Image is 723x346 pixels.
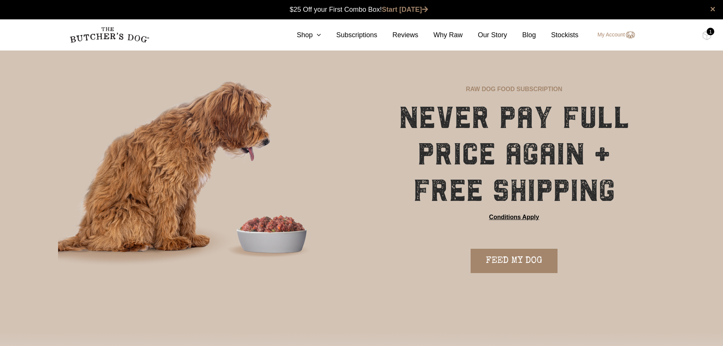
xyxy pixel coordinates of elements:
[377,30,418,40] a: Reviews
[710,5,715,14] a: close
[321,30,377,40] a: Subscriptions
[282,30,321,40] a: Shop
[536,30,578,40] a: Stockists
[707,28,714,35] div: 1
[702,30,712,40] img: TBD_Cart-Full.png
[463,30,507,40] a: Our Story
[507,30,536,40] a: Blog
[471,249,558,273] a: FEED MY DOG
[58,50,360,302] img: blaze-subscription-hero
[590,30,635,39] a: My Account
[418,30,463,40] a: Why Raw
[382,100,646,209] h1: NEVER PAY FULL PRICE AGAIN + FREE SHIPPING
[382,6,428,13] a: Start [DATE]
[489,213,539,222] a: Conditions Apply
[466,85,562,94] p: RAW DOG FOOD SUBSCRIPTION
